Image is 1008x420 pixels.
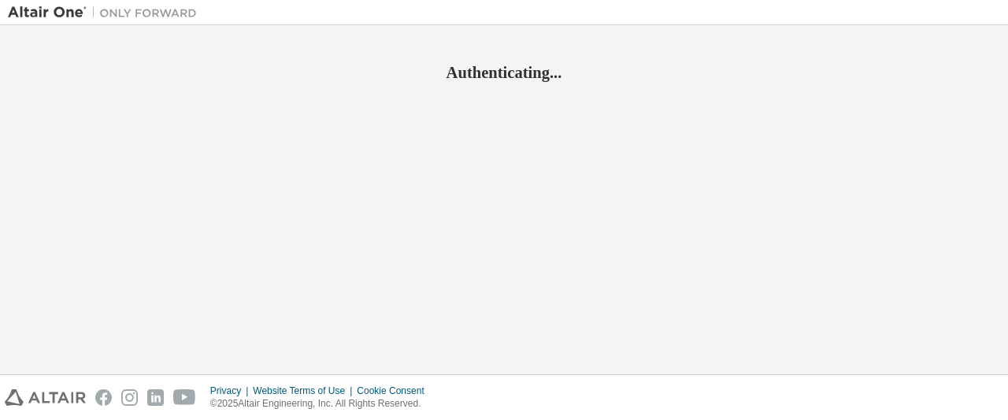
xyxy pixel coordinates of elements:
div: Cookie Consent [357,385,433,397]
div: Website Terms of Use [253,385,357,397]
img: youtube.svg [173,389,196,406]
h2: Authenticating... [8,62,1000,83]
img: facebook.svg [95,389,112,406]
img: Altair One [8,5,205,20]
img: instagram.svg [121,389,138,406]
div: Privacy [210,385,253,397]
img: linkedin.svg [147,389,164,406]
img: altair_logo.svg [5,389,86,406]
p: © 2025 Altair Engineering, Inc. All Rights Reserved. [210,397,434,411]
